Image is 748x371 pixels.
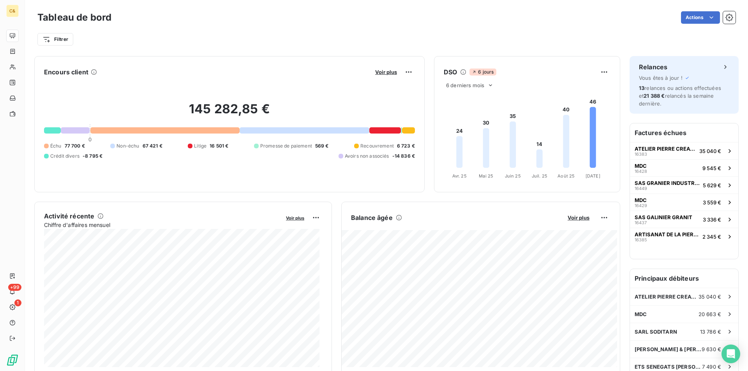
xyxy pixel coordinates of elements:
span: 9 630 € [702,346,721,352]
span: Voir plus [568,215,589,221]
h6: Balance âgée [351,213,393,222]
tspan: Juil. 25 [532,173,547,179]
span: Promesse de paiement [260,142,312,149]
div: Open Intercom Messenger [722,345,740,363]
span: 16437 [635,220,647,225]
span: 13 [639,85,644,91]
button: ARTISANAT DE LA PIERRE163852 345 € [630,228,738,245]
span: -8 795 € [83,153,102,160]
span: 3 559 € [703,199,721,206]
span: 35 040 € [699,294,721,300]
button: Filtrer [37,33,73,46]
img: Logo LeanPay [6,354,19,366]
button: SAS GRANIER INDUSTRIE DE LA PIERRE164495 629 € [630,176,738,193]
tspan: Avr. 25 [452,173,467,179]
tspan: Juin 25 [505,173,521,179]
span: 16428 [635,169,647,174]
span: 6 723 € [397,142,415,149]
span: SARL SODITARN [635,329,677,335]
span: 35 040 € [699,148,721,154]
span: 16429 [635,203,647,208]
span: 0 [88,136,92,142]
span: Échu [50,142,62,149]
span: 6 derniers mois [446,82,484,88]
span: 9 545 € [702,165,721,171]
span: 7 490 € [702,364,721,370]
h2: 145 282,85 € [44,101,415,125]
span: 5 629 € [703,182,721,188]
h6: Encours client [44,67,88,77]
span: 569 € [315,142,329,149]
span: MDC [635,197,647,203]
h6: Factures échues [630,123,738,142]
span: 16385 [635,237,647,242]
button: Actions [681,11,720,24]
tspan: [DATE] [586,173,600,179]
button: Voir plus [373,69,399,76]
span: Non-échu [116,142,139,149]
span: Voir plus [375,69,397,75]
span: Vous êtes à jour ! [639,75,683,81]
span: Recouvrement [360,142,394,149]
span: MDC [635,311,647,317]
span: Crédit divers [50,153,79,160]
span: 77 700 € [65,142,85,149]
span: Chiffre d'affaires mensuel [44,221,280,229]
span: SAS GALINIER GRANIT [635,214,692,220]
span: 21 388 € [644,93,665,99]
h6: Activité récente [44,211,94,221]
h3: Tableau de bord [37,11,111,25]
span: Avoirs non associés [345,153,389,160]
span: ARTISANAT DE LA PIERRE [635,231,699,237]
span: relances ou actions effectuées et relancés la semaine dernière. [639,85,721,107]
span: MDC [635,163,647,169]
span: ATELIER PIERRE CREATIVE [635,146,696,152]
span: ETS SENEGATS [PERSON_NAME] ET FILS [635,364,702,370]
button: Voir plus [284,214,307,221]
button: MDC164289 545 € [630,159,738,176]
span: +99 [8,284,21,291]
span: Litige [194,142,206,149]
span: 3 336 € [703,216,721,223]
span: 1 [14,299,21,306]
tspan: Août 25 [557,173,575,179]
span: [PERSON_NAME] & [PERSON_NAME] [635,346,702,352]
span: 2 345 € [702,234,721,240]
span: 6 jours [469,69,496,76]
button: ATELIER PIERRE CREATIVE1638335 040 € [630,142,738,159]
span: 16449 [635,186,647,191]
button: MDC164293 559 € [630,193,738,211]
span: 13 786 € [700,329,721,335]
span: 20 663 € [699,311,721,317]
span: -14 836 € [392,153,415,160]
div: C& [6,5,19,17]
span: Voir plus [286,215,304,221]
span: 16 501 € [210,142,228,149]
button: Voir plus [565,214,592,221]
h6: DSO [444,67,457,77]
h6: Relances [639,62,667,72]
span: 16383 [635,152,647,156]
tspan: Mai 25 [479,173,493,179]
span: 67 421 € [143,142,162,149]
h6: Principaux débiteurs [630,269,738,288]
button: SAS GALINIER GRANIT164373 336 € [630,211,738,228]
span: SAS GRANIER INDUSTRIE DE LA PIERRE [635,180,700,186]
span: ATELIER PIERRE CREATIVE [635,294,699,300]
